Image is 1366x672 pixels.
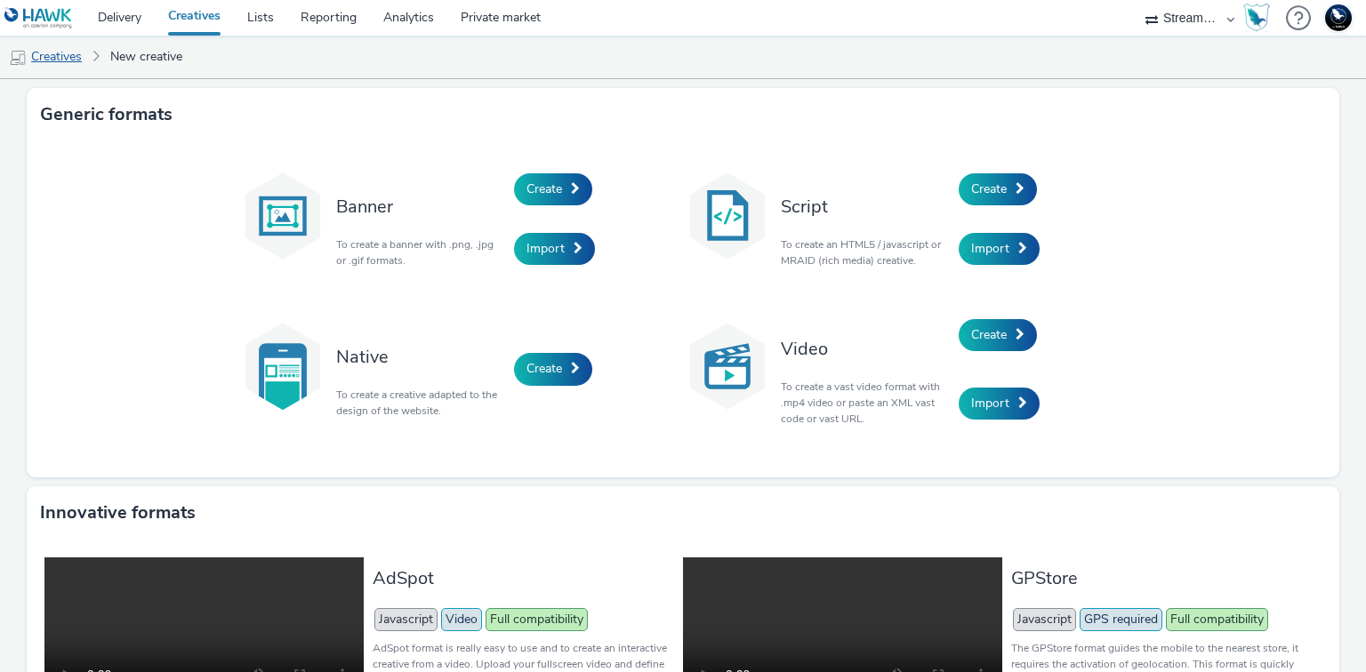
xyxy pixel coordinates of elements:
p: To create a vast video format with .mp4 video or paste an XML vast code or vast URL. [781,379,950,427]
span: Video [441,608,482,631]
a: New creative [101,36,191,78]
img: code.svg [683,172,772,260]
img: native.svg [238,322,327,411]
img: Hawk Academy [1243,4,1270,32]
a: Create [514,173,592,205]
img: undefined Logo [4,7,73,29]
img: Support Hawk [1325,4,1352,31]
a: Import [514,233,595,265]
h3: Banner [336,195,505,219]
a: Hawk Academy [1243,4,1277,32]
a: Import [959,388,1040,420]
img: banner.svg [238,172,327,260]
span: Import [526,240,565,257]
h3: Script [781,195,950,219]
img: video.svg [683,322,772,411]
h3: Video [781,337,950,361]
p: To create a creative adapted to the design of the website. [336,387,505,419]
span: Javascript [1013,608,1076,631]
span: Import [971,240,1009,257]
img: mobile [9,49,27,67]
p: To create a banner with .png, .jpg or .gif formats. [336,236,505,268]
span: Create [526,360,562,377]
h3: GPStore [1011,566,1313,590]
span: Create [971,326,1007,343]
span: Javascript [374,608,438,631]
h3: Innovative formats [40,500,196,526]
span: Create [971,180,1007,197]
a: Create [959,319,1037,351]
p: To create an HTML5 / javascript or MRAID (rich media) creative. [781,236,950,268]
a: Import [959,233,1040,265]
span: Full compatibility [486,608,588,631]
a: Create [959,173,1037,205]
span: Import [971,395,1009,412]
span: Full compatibility [1166,608,1268,631]
h3: Native [336,345,505,369]
h3: Generic formats [40,101,173,128]
a: Create [514,353,592,385]
h3: AdSpot [373,566,674,590]
span: GPS required [1080,608,1162,631]
span: Create [526,180,562,197]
